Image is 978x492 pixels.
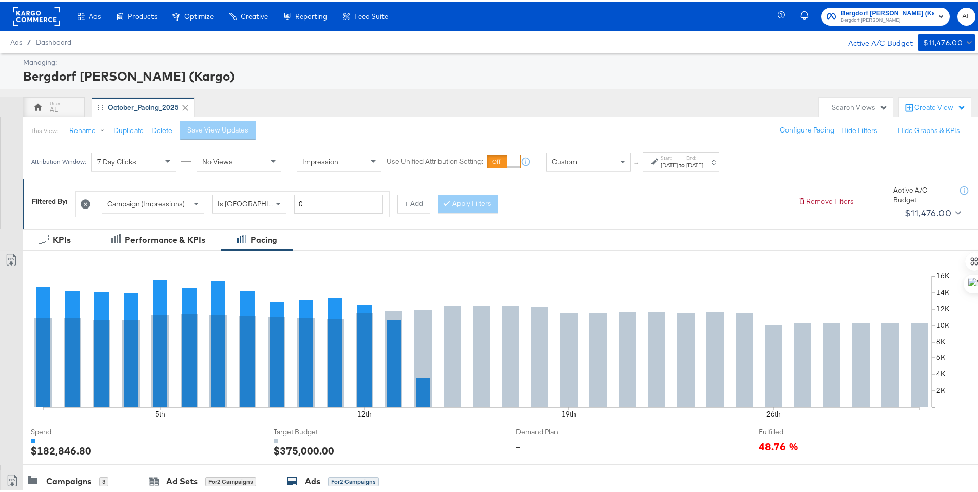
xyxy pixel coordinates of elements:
[218,197,296,206] span: Is [GEOGRAPHIC_DATA]
[923,34,963,47] div: $11,476.00
[50,103,58,112] div: AL
[898,124,960,134] button: Hide Graphs & KPIs
[661,159,678,167] div: [DATE]
[108,101,179,110] div: October_Pacing_2025
[841,124,877,134] button: Hide Filters
[99,475,108,484] div: 3
[23,65,973,83] div: Bergdorf [PERSON_NAME] (Kargo)
[36,36,71,44] a: Dashboard
[125,232,205,244] div: Performance & KPIs
[397,193,430,211] button: + Add
[837,32,913,48] div: Active A/C Budget
[759,437,798,451] span: 48.76 %
[184,10,214,18] span: Optimize
[107,197,185,206] span: Campaign (Impressions)
[832,101,888,110] div: Search Views
[936,368,946,377] text: 4K
[936,319,950,328] text: 10K
[166,474,198,485] div: Ad Sets
[841,6,934,17] span: Bergdorf [PERSON_NAME] (Kargo)
[562,408,576,417] text: 19th
[957,6,975,24] button: AL
[32,195,68,204] div: Filtered By:
[387,155,483,165] label: Use Unified Attribution Setting:
[113,124,144,134] button: Duplicate
[31,156,86,163] div: Attribution Window:
[918,32,975,49] button: $11,476.00
[274,441,334,456] div: $375,000.00
[205,475,256,484] div: for 2 Campaigns
[10,36,22,44] span: Ads
[31,125,58,133] div: This View:
[294,193,383,212] input: Enter a number
[914,101,966,111] div: Create View
[241,10,268,18] span: Creative
[936,335,946,345] text: 8K
[202,155,233,164] span: No Views
[905,203,951,219] div: $11,476.00
[22,36,36,44] span: /
[516,437,520,452] div: -
[678,159,686,167] strong: to
[53,232,71,244] div: KPIs
[151,124,172,134] button: Delete
[31,425,108,435] span: Spend
[893,183,950,202] div: Active A/C Budget
[155,408,165,417] text: 5th
[97,155,136,164] span: 7 Day Clicks
[759,425,836,435] span: Fulfilled
[936,384,946,393] text: 2K
[686,153,703,159] label: End:
[516,425,593,435] span: Demand Plan
[936,286,950,295] text: 14K
[328,475,379,484] div: for 2 Campaigns
[274,425,351,435] span: Target Budget
[128,10,157,18] span: Products
[46,474,91,485] div: Campaigns
[936,351,946,361] text: 6K
[900,203,963,219] button: $11,476.00
[302,155,338,164] span: Impression
[632,160,642,163] span: ↑
[798,195,854,204] button: Remove Filters
[31,441,91,456] div: $182,846.80
[357,408,372,417] text: 12th
[936,302,950,312] text: 12K
[354,10,388,18] span: Feed Suite
[686,159,703,167] div: [DATE]
[962,9,971,21] span: AL
[552,155,577,164] span: Custom
[661,153,678,159] label: Start:
[98,102,103,108] div: Drag to reorder tab
[936,270,950,279] text: 16K
[89,10,101,18] span: Ads
[23,55,973,65] div: Managing:
[773,119,841,138] button: Configure Pacing
[841,14,934,23] span: Bergdorf [PERSON_NAME]
[766,408,781,417] text: 26th
[62,120,116,138] button: Rename
[821,6,950,24] button: Bergdorf [PERSON_NAME] (Kargo)Bergdorf [PERSON_NAME]
[305,474,320,485] div: Ads
[295,10,327,18] span: Reporting
[251,232,277,244] div: Pacing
